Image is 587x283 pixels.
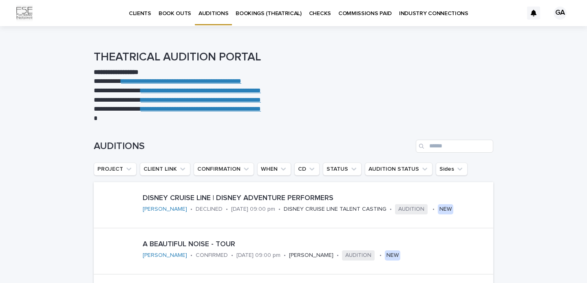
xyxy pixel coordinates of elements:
h1: THEATRICAL AUDITION PORTAL [94,51,493,65]
button: CONFIRMATION [194,163,254,176]
div: GA [554,7,567,20]
p: DISNEY CRUISE LINE TALENT CASTING [284,206,386,213]
p: • [390,206,392,213]
a: DISNEY CRUISE LINE | DISNEY ADVENTURE PERFORMERS[PERSON_NAME] •DECLINED•[DATE] 09:00 pm•DISNEY CR... [94,182,493,228]
input: Search [416,140,493,153]
p: DECLINED [196,206,223,213]
p: • [226,206,228,213]
button: CD [294,163,320,176]
button: CLIENT LINK [140,163,190,176]
button: Sides [436,163,468,176]
img: Km9EesSdRbS9ajqhBzyo [16,5,33,21]
p: • [337,252,339,259]
h1: AUDITIONS [94,140,413,152]
button: WHEN [257,163,291,176]
p: • [278,206,280,213]
p: [PERSON_NAME] [289,252,333,259]
p: • [231,252,233,259]
p: CONFIRMED [196,252,228,259]
p: • [190,252,192,259]
p: • [190,206,192,213]
p: [DATE] 09:00 pm [236,252,280,259]
span: AUDITION [395,204,428,214]
div: NEW [385,250,400,261]
p: DISNEY CRUISE LINE | DISNEY ADVENTURE PERFORMERS [143,194,490,203]
p: • [284,252,286,259]
p: A BEAUTIFUL NOISE - TOUR [143,240,490,249]
p: • [433,206,435,213]
span: AUDITION [342,250,375,261]
a: A BEAUTIFUL NOISE - TOUR[PERSON_NAME] •CONFIRMED•[DATE] 09:00 pm•[PERSON_NAME]•AUDITION•NEW [94,228,493,274]
p: [DATE] 09:00 pm [231,206,275,213]
a: [PERSON_NAME] [143,252,187,259]
a: [PERSON_NAME] [143,206,187,213]
button: AUDITION STATUS [365,163,433,176]
button: PROJECT [94,163,137,176]
p: • [380,252,382,259]
div: NEW [438,204,453,214]
button: STATUS [323,163,362,176]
